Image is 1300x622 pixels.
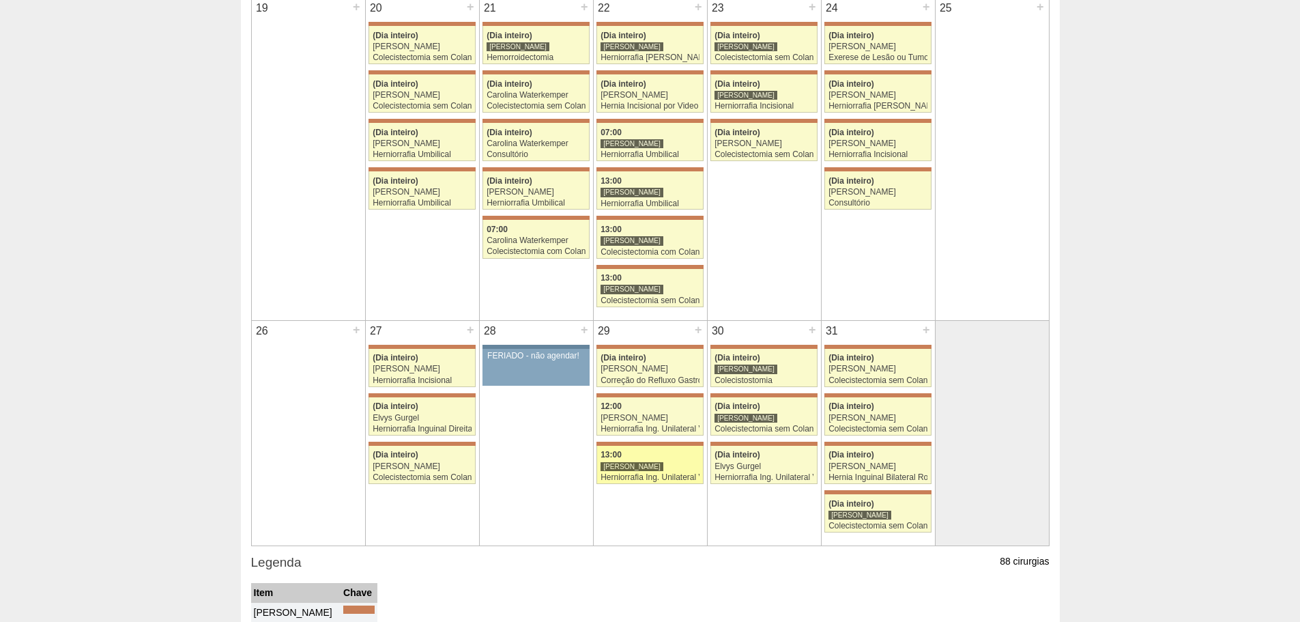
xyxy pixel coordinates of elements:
[714,31,760,40] span: (Dia inteiro)
[373,450,418,460] span: (Dia inteiro)
[708,321,729,341] div: 30
[373,425,472,434] div: Herniorrafia Inguinal Direita
[596,123,703,161] a: 07:00 [PERSON_NAME] Herniorrafia Umbilical
[369,22,475,26] div: Key: Maria Braido
[828,139,927,148] div: [PERSON_NAME]
[373,128,418,137] span: (Dia inteiro)
[824,349,931,387] a: (Dia inteiro) [PERSON_NAME] Colecistectomia sem Colangiografia VL
[714,53,813,62] div: Colecistectomia sem Colangiografia
[824,74,931,113] a: (Dia inteiro) [PERSON_NAME] Herniorrafia [PERSON_NAME]
[596,265,703,269] div: Key: Maria Braido
[596,26,703,64] a: (Dia inteiro) [PERSON_NAME] Herniorrafia [PERSON_NAME]
[601,414,699,423] div: [PERSON_NAME]
[482,26,589,64] a: (Dia inteiro) [PERSON_NAME] Hemorroidectomia
[480,321,501,341] div: 28
[824,494,931,533] a: (Dia inteiro) [PERSON_NAME] Colecistectomia sem Colangiografia
[710,446,817,484] a: (Dia inteiro) Elvys Gurgel Herniorrafia Ing. Unilateral VL
[824,70,931,74] div: Key: Maria Braido
[487,247,586,256] div: Colecistectomia com Colangiografia VL
[487,176,532,186] span: (Dia inteiro)
[596,446,703,484] a: 13:00 [PERSON_NAME] Herniorrafia Ing. Unilateral VL
[710,26,817,64] a: (Dia inteiro) [PERSON_NAME] Colecistectomia sem Colangiografia
[487,150,586,159] div: Consultório
[366,321,387,341] div: 27
[596,349,703,387] a: (Dia inteiro) [PERSON_NAME] Correção do Refluxo Gastroesofágico video
[828,31,874,40] span: (Dia inteiro)
[601,102,699,111] div: Hernia Incisional por Video
[828,188,927,197] div: [PERSON_NAME]
[601,91,699,100] div: [PERSON_NAME]
[601,450,622,460] span: 13:00
[601,31,646,40] span: (Dia inteiro)
[596,393,703,397] div: Key: Maria Braido
[579,321,590,339] div: +
[828,473,927,482] div: Hernia Inguinal Bilateral Robótica
[369,167,475,171] div: Key: Maria Braido
[373,42,472,51] div: [PERSON_NAME]
[601,248,699,257] div: Colecistectomia com Colangiografia VL
[824,393,931,397] div: Key: Maria Braido
[369,397,475,436] a: (Dia inteiro) Elvys Gurgel Herniorrafia Inguinal Direita
[828,425,927,434] div: Colecistectomia sem Colangiografia
[824,167,931,171] div: Key: Maria Braido
[373,188,472,197] div: [PERSON_NAME]
[714,376,813,385] div: Colecistostomia
[921,321,932,339] div: +
[596,167,703,171] div: Key: Maria Braido
[351,321,362,339] div: +
[828,376,927,385] div: Colecistectomia sem Colangiografia VL
[828,462,927,471] div: [PERSON_NAME]
[373,401,418,411] span: (Dia inteiro)
[828,199,927,208] div: Consultório
[373,414,472,423] div: Elvys Gurgel
[369,393,475,397] div: Key: Maria Braido
[482,171,589,210] a: (Dia inteiro) [PERSON_NAME] Herniorrafia Umbilical
[824,442,931,446] div: Key: Maria Braido
[828,53,927,62] div: Exerese de Lesão ou Tumor de Pele
[596,22,703,26] div: Key: Maria Braido
[601,199,699,208] div: Herniorrafia Umbilical
[601,296,699,305] div: Colecistectomia sem Colangiografia VL
[714,425,813,434] div: Colecistectomia sem Colangiografia VL
[601,473,699,482] div: Herniorrafia Ing. Unilateral VL
[824,446,931,484] a: (Dia inteiro) [PERSON_NAME] Hernia Inguinal Bilateral Robótica
[828,150,927,159] div: Herniorrafia Incisional
[693,321,704,339] div: +
[487,352,585,361] div: FERIADO - não agendar!
[482,216,589,220] div: Key: Maria Braido
[828,510,891,520] div: [PERSON_NAME]
[487,102,586,111] div: Colecistectomia sem Colangiografia
[601,425,699,434] div: Herniorrafia Ing. Unilateral VL
[373,462,472,471] div: [PERSON_NAME]
[601,376,699,385] div: Correção do Refluxo Gastroesofágico video
[828,91,927,100] div: [PERSON_NAME]
[828,401,874,411] span: (Dia inteiro)
[373,31,418,40] span: (Dia inteiro)
[487,128,532,137] span: (Dia inteiro)
[822,321,843,341] div: 31
[373,102,472,111] div: Colecistectomia sem Colangiografia
[828,128,874,137] span: (Dia inteiro)
[714,413,777,423] div: [PERSON_NAME]
[487,199,586,208] div: Herniorrafia Umbilical
[487,225,508,234] span: 07:00
[251,583,341,603] th: Item
[807,321,818,339] div: +
[824,490,931,494] div: Key: Maria Braido
[373,139,472,148] div: [PERSON_NAME]
[596,269,703,307] a: 13:00 [PERSON_NAME] Colecistectomia sem Colangiografia VL
[828,42,927,51] div: [PERSON_NAME]
[373,53,472,62] div: Colecistectomia sem Colangiografia VL
[828,450,874,460] span: (Dia inteiro)
[487,31,532,40] span: (Dia inteiro)
[373,199,472,208] div: Herniorrafia Umbilical
[482,119,589,123] div: Key: Maria Braido
[710,349,817,387] a: (Dia inteiro) [PERSON_NAME] Colecistostomia
[714,450,760,460] span: (Dia inteiro)
[596,220,703,258] a: 13:00 [PERSON_NAME] Colecistectomia com Colangiografia VL
[373,376,472,385] div: Herniorrafia Incisional
[596,74,703,113] a: (Dia inteiro) [PERSON_NAME] Hernia Incisional por Video
[482,123,589,161] a: (Dia inteiro) Carolina Waterkemper Consultório
[373,79,418,89] span: (Dia inteiro)
[714,102,813,111] div: Herniorrafia Incisional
